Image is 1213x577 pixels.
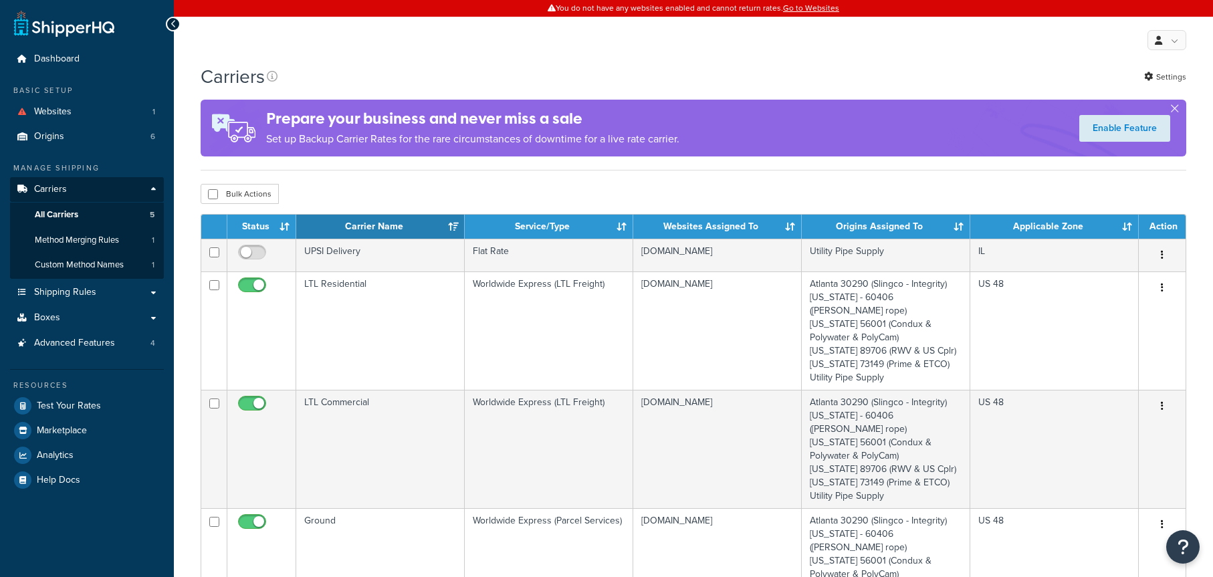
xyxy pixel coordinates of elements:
span: Method Merging Rules [35,235,119,246]
li: Origins [10,124,164,149]
h4: Prepare your business and never miss a sale [266,108,679,130]
a: Origins 6 [10,124,164,149]
a: Marketplace [10,419,164,443]
span: Shipping Rules [34,287,96,298]
span: Carriers [34,184,67,195]
span: All Carriers [35,209,78,221]
span: 6 [150,131,155,142]
button: Open Resource Center [1166,530,1200,564]
a: Settings [1144,68,1186,86]
a: Method Merging Rules 1 [10,228,164,253]
span: Help Docs [37,475,80,486]
td: Flat Rate [465,239,633,271]
td: Atlanta 30290 (Slingco - Integrity) [US_STATE] - 60406 ([PERSON_NAME] rope) [US_STATE] 56001 (Con... [802,271,970,390]
a: Test Your Rates [10,394,164,418]
li: Method Merging Rules [10,228,164,253]
h1: Carriers [201,64,265,90]
span: 5 [150,209,154,221]
img: ad-rules-rateshop-fe6ec290ccb7230408bd80ed9643f0289d75e0ffd9eb532fc0e269fcd187b520.png [201,100,266,156]
a: Custom Method Names 1 [10,253,164,277]
a: Help Docs [10,468,164,492]
td: [DOMAIN_NAME] [633,239,802,271]
td: LTL Commercial [296,390,465,508]
li: Custom Method Names [10,253,164,277]
a: ShipperHQ Home [14,10,114,37]
div: Basic Setup [10,85,164,96]
span: Dashboard [34,53,80,65]
button: Bulk Actions [201,184,279,204]
span: Websites [34,106,72,118]
span: Marketplace [37,425,87,437]
a: Boxes [10,306,164,330]
a: Shipping Rules [10,280,164,305]
span: Test Your Rates [37,400,101,412]
td: Atlanta 30290 (Slingco - Integrity) [US_STATE] - 60406 ([PERSON_NAME] rope) [US_STATE] 56001 (Con... [802,390,970,508]
th: Websites Assigned To: activate to sort column ascending [633,215,802,239]
th: Carrier Name: activate to sort column ascending [296,215,465,239]
span: Boxes [34,312,60,324]
a: Advanced Features 4 [10,331,164,356]
td: IL [970,239,1139,271]
span: Custom Method Names [35,259,124,271]
td: Worldwide Express (LTL Freight) [465,271,633,390]
span: 1 [152,106,155,118]
td: Worldwide Express (LTL Freight) [465,390,633,508]
td: US 48 [970,271,1139,390]
li: Websites [10,100,164,124]
div: Manage Shipping [10,162,164,174]
span: 1 [152,235,154,246]
a: All Carriers 5 [10,203,164,227]
span: Origins [34,131,64,142]
td: US 48 [970,390,1139,508]
td: [DOMAIN_NAME] [633,390,802,508]
li: Carriers [10,177,164,279]
a: Dashboard [10,47,164,72]
td: UPSI Delivery [296,239,465,271]
td: LTL Residential [296,271,465,390]
span: Advanced Features [34,338,115,349]
span: 4 [150,338,155,349]
th: Applicable Zone: activate to sort column ascending [970,215,1139,239]
td: [DOMAIN_NAME] [633,271,802,390]
th: Service/Type: activate to sort column ascending [465,215,633,239]
td: Utility Pipe Supply [802,239,970,271]
th: Status: activate to sort column ascending [227,215,296,239]
li: Advanced Features [10,331,164,356]
div: Resources [10,380,164,391]
a: Carriers [10,177,164,202]
th: Action [1139,215,1186,239]
a: Analytics [10,443,164,467]
p: Set up Backup Carrier Rates for the rare circumstances of downtime for a live rate carrier. [266,130,679,148]
li: All Carriers [10,203,164,227]
a: Enable Feature [1079,115,1170,142]
th: Origins Assigned To: activate to sort column ascending [802,215,970,239]
span: Analytics [37,450,74,461]
a: Websites 1 [10,100,164,124]
span: 1 [152,259,154,271]
a: Go to Websites [783,2,839,14]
